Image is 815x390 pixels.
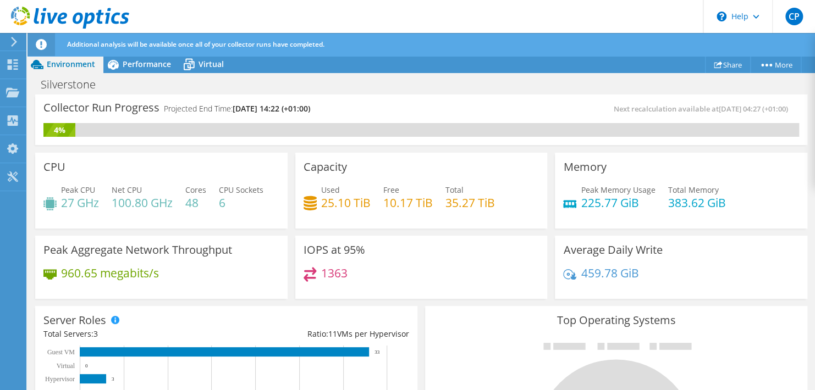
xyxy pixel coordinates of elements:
[226,328,409,340] div: Ratio: VMs per Hypervisor
[668,185,718,195] span: Total Memory
[112,185,142,195] span: Net CPU
[383,197,433,209] h4: 10.17 TiB
[750,56,801,73] a: More
[199,59,224,69] span: Virtual
[383,185,399,195] span: Free
[85,363,88,369] text: 0
[93,328,98,339] span: 3
[185,185,206,195] span: Cores
[61,267,159,279] h4: 960.65 megabits/s
[321,185,340,195] span: Used
[321,197,371,209] h4: 25.10 TiB
[112,376,114,382] text: 3
[785,8,803,25] span: CP
[61,185,95,195] span: Peak CPU
[219,197,263,209] h4: 6
[668,197,725,209] h4: 383.62 GiB
[375,349,380,355] text: 33
[47,59,95,69] span: Environment
[445,185,464,195] span: Total
[705,56,751,73] a: Share
[581,267,638,279] h4: 459.78 GiB
[563,244,662,256] h3: Average Daily Write
[328,328,337,339] span: 11
[112,197,173,209] h4: 100.80 GHz
[57,362,75,370] text: Virtual
[43,314,106,326] h3: Server Roles
[164,103,310,115] h4: Projected End Time:
[123,59,171,69] span: Performance
[233,103,310,114] span: [DATE] 14:22 (+01:00)
[45,375,75,383] text: Hypervisor
[43,244,232,256] h3: Peak Aggregate Network Throughput
[304,244,365,256] h3: IOPS at 95%
[717,12,726,21] svg: \n
[304,161,347,173] h3: Capacity
[43,161,65,173] h3: CPU
[43,124,75,136] div: 4%
[67,40,324,49] span: Additional analysis will be available once all of your collector runs have completed.
[719,104,788,114] span: [DATE] 04:27 (+01:00)
[219,185,263,195] span: CPU Sockets
[445,197,495,209] h4: 35.27 TiB
[47,348,75,356] text: Guest VM
[563,161,606,173] h3: Memory
[581,197,655,209] h4: 225.77 GiB
[36,79,113,91] h1: Silverstone
[614,104,794,114] span: Next recalculation available at
[321,267,348,279] h4: 1363
[43,328,226,340] div: Total Servers:
[581,185,655,195] span: Peak Memory Usage
[433,314,799,326] h3: Top Operating Systems
[185,197,206,209] h4: 48
[61,197,99,209] h4: 27 GHz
